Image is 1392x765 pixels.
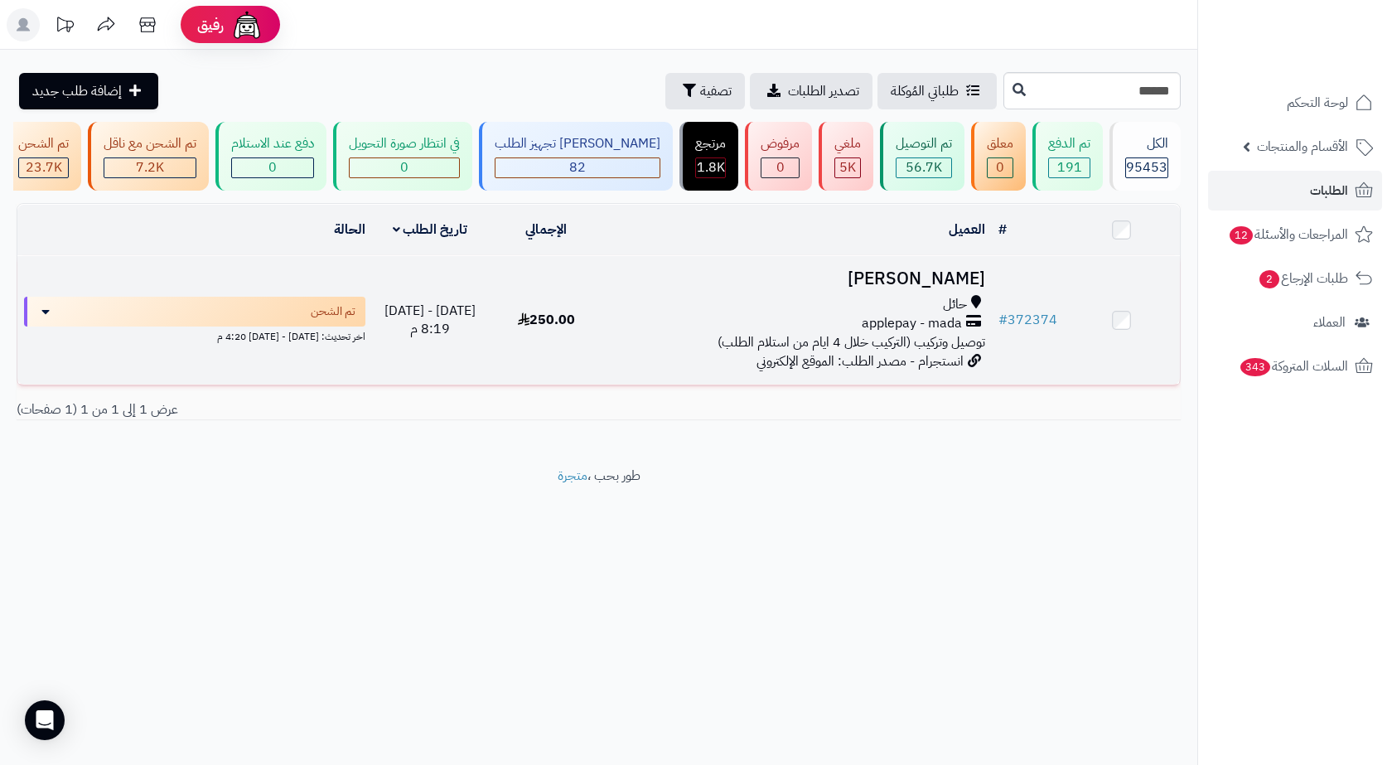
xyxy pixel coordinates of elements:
span: 1.8K [697,157,725,177]
span: تصفية [700,81,732,101]
a: تصدير الطلبات [750,73,872,109]
div: اخر تحديث: [DATE] - [DATE] 4:20 م [24,327,365,344]
a: إضافة طلب جديد [19,73,158,109]
span: 0 [268,157,277,177]
div: 82 [495,158,660,177]
img: ai-face.png [230,8,263,41]
div: معلق [987,134,1013,153]
a: الإجمالي [525,220,567,240]
a: [PERSON_NAME] تجهيز الطلب 82 [476,122,676,191]
div: 1813 [696,158,725,177]
h3: [PERSON_NAME] [611,269,985,288]
span: طلبات الإرجاع [1258,267,1348,290]
div: 0 [232,158,313,177]
a: طلبات الإرجاع2 [1208,259,1382,298]
span: العملاء [1313,311,1346,334]
span: 56.7K [906,157,942,177]
div: 0 [350,158,459,177]
a: الطلبات [1208,171,1382,211]
a: الحالة [334,220,365,240]
span: 0 [400,157,408,177]
div: 7223 [104,158,196,177]
a: تم الشحن مع ناقل 7.2K [85,122,212,191]
div: 4984 [835,158,860,177]
span: 82 [569,157,586,177]
a: تم الدفع 191 [1029,122,1106,191]
span: 12 [1230,226,1253,245]
span: المراجعات والأسئلة [1228,223,1348,246]
a: دفع عند الاستلام 0 [212,122,330,191]
span: 23.7K [26,157,62,177]
span: الأقسام والمنتجات [1257,135,1348,158]
span: applepay - mada [862,314,962,333]
div: تم التوصيل [896,134,952,153]
span: 0 [776,157,785,177]
div: 191 [1049,158,1090,177]
span: [DATE] - [DATE] 8:19 م [384,301,476,340]
a: الكل95453 [1106,122,1184,191]
span: إضافة طلب جديد [32,81,122,101]
div: الكل [1125,134,1168,153]
span: توصيل وتركيب (التركيب خلال 4 ايام من استلام الطلب) [718,332,985,352]
div: ملغي [834,134,861,153]
span: # [998,310,1008,330]
a: في انتظار صورة التحويل 0 [330,122,476,191]
a: #372374 [998,310,1057,330]
span: لوحة التحكم [1287,91,1348,114]
span: السلات المتروكة [1239,355,1348,378]
a: ملغي 5K [815,122,877,191]
button: تصفية [665,73,745,109]
div: تم الشحن مع ناقل [104,134,196,153]
a: # [998,220,1007,240]
a: تم التوصيل 56.7K [877,122,968,191]
div: [PERSON_NAME] تجهيز الطلب [495,134,660,153]
a: المراجعات والأسئلة12 [1208,215,1382,254]
div: مرفوض [761,134,800,153]
span: 5K [839,157,856,177]
div: في انتظار صورة التحويل [349,134,460,153]
span: رفيق [197,15,224,35]
a: مرتجع 1.8K [676,122,742,191]
span: حائل [943,295,967,314]
a: تاريخ الطلب [393,220,468,240]
div: تم الشحن [18,134,69,153]
a: السلات المتروكة343 [1208,346,1382,386]
div: عرض 1 إلى 1 من 1 (1 صفحات) [4,400,599,419]
span: 2 [1259,270,1279,288]
div: 0 [988,158,1013,177]
span: 0 [996,157,1004,177]
span: 7.2K [136,157,164,177]
div: Open Intercom Messenger [25,700,65,740]
a: معلق 0 [968,122,1029,191]
a: طلباتي المُوكلة [877,73,997,109]
span: انستجرام - مصدر الطلب: الموقع الإلكتروني [756,351,964,371]
div: تم الدفع [1048,134,1090,153]
div: 0 [761,158,799,177]
a: مرفوض 0 [742,122,815,191]
a: العملاء [1208,303,1382,342]
a: تحديثات المنصة [44,8,85,46]
span: الطلبات [1310,179,1348,202]
a: العميل [949,220,985,240]
span: 343 [1240,358,1270,376]
span: تم الشحن [311,303,355,320]
div: 56720 [897,158,951,177]
span: 191 [1057,157,1082,177]
div: مرتجع [695,134,726,153]
div: 23695 [19,158,68,177]
span: 95453 [1126,157,1167,177]
a: متجرة [558,466,587,486]
div: دفع عند الاستلام [231,134,314,153]
span: 250.00 [518,310,575,330]
span: طلباتي المُوكلة [891,81,959,101]
span: تصدير الطلبات [788,81,859,101]
a: لوحة التحكم [1208,83,1382,123]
